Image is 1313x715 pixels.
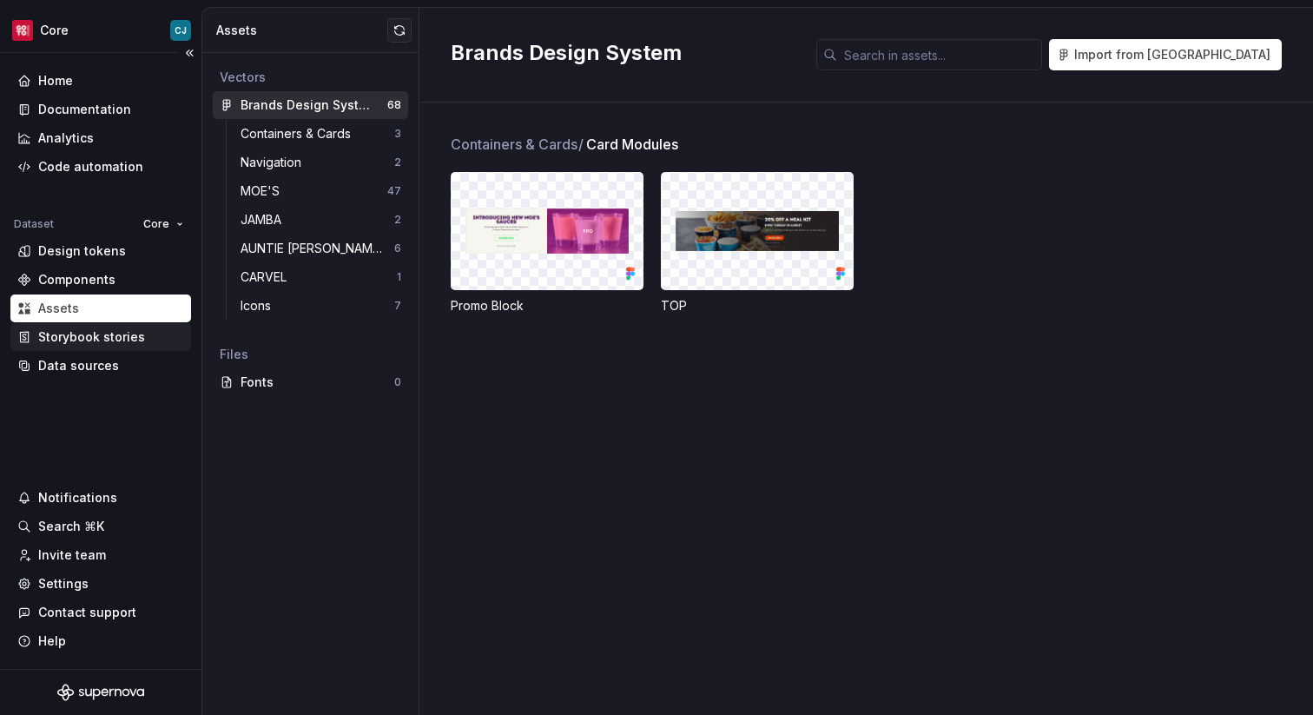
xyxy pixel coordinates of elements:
[10,513,191,540] button: Search ⌘K
[38,357,119,374] div: Data sources
[38,101,131,118] div: Documentation
[387,98,401,112] div: 68
[837,39,1042,70] input: Search in assets...
[234,120,408,148] a: Containers & Cards3
[234,206,408,234] a: JAMBA2
[241,96,370,114] div: Brands Design System
[578,136,584,153] span: /
[10,124,191,152] a: Analytics
[234,235,408,262] a: AUNTIE [PERSON_NAME]'S6
[10,352,191,380] a: Data sources
[241,154,308,171] div: Navigation
[10,266,191,294] a: Components
[10,295,191,322] a: Assets
[451,39,795,67] h2: Brands Design System
[14,217,54,231] div: Dataset
[38,271,115,288] div: Components
[241,374,394,391] div: Fonts
[38,518,104,535] div: Search ⌘K
[10,67,191,95] a: Home
[10,323,191,351] a: Storybook stories
[38,575,89,593] div: Settings
[241,268,294,286] div: CARVEL
[38,300,79,317] div: Assets
[451,297,643,314] div: Promo Block
[10,96,191,123] a: Documentation
[38,489,117,506] div: Notifications
[38,158,143,175] div: Code automation
[143,217,169,231] span: Core
[1049,39,1282,70] button: Import from [GEOGRAPHIC_DATA]
[213,91,408,119] a: Brands Design System68
[216,22,387,39] div: Assets
[38,632,66,650] div: Help
[394,127,401,141] div: 3
[1074,46,1270,63] span: Import from [GEOGRAPHIC_DATA]
[241,297,278,314] div: Icons
[394,156,401,169] div: 2
[394,375,401,389] div: 0
[451,134,584,155] span: Containers & Cards
[175,23,187,37] div: CJ
[38,328,145,346] div: Storybook stories
[213,368,408,396] a: Fonts0
[38,242,126,260] div: Design tokens
[241,240,394,257] div: AUNTIE [PERSON_NAME]'S
[234,263,408,291] a: CARVEL1
[220,346,401,363] div: Files
[10,153,191,181] a: Code automation
[394,299,401,313] div: 7
[177,41,201,65] button: Collapse sidebar
[12,20,33,41] img: f4f33d50-0937-4074-a32a-c7cda971eed1.png
[234,149,408,176] a: Navigation2
[10,627,191,655] button: Help
[394,242,401,255] div: 6
[387,184,401,198] div: 47
[234,292,408,320] a: Icons7
[661,297,854,314] div: TOP
[38,129,94,147] div: Analytics
[397,270,401,284] div: 1
[220,69,401,86] div: Vectors
[10,599,191,626] button: Contact support
[10,484,191,512] button: Notifications
[241,211,288,228] div: JAMBA
[135,212,191,236] button: Core
[57,684,144,701] svg: Supernova Logo
[38,604,136,621] div: Contact support
[241,182,287,200] div: MOE'S
[38,546,106,564] div: Invite team
[394,213,401,227] div: 2
[586,134,678,155] span: Card Modules
[10,237,191,265] a: Design tokens
[3,11,198,49] button: CoreCJ
[38,72,73,89] div: Home
[10,541,191,569] a: Invite team
[10,570,191,598] a: Settings
[241,125,358,142] div: Containers & Cards
[40,22,69,39] div: Core
[234,177,408,205] a: MOE'S47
